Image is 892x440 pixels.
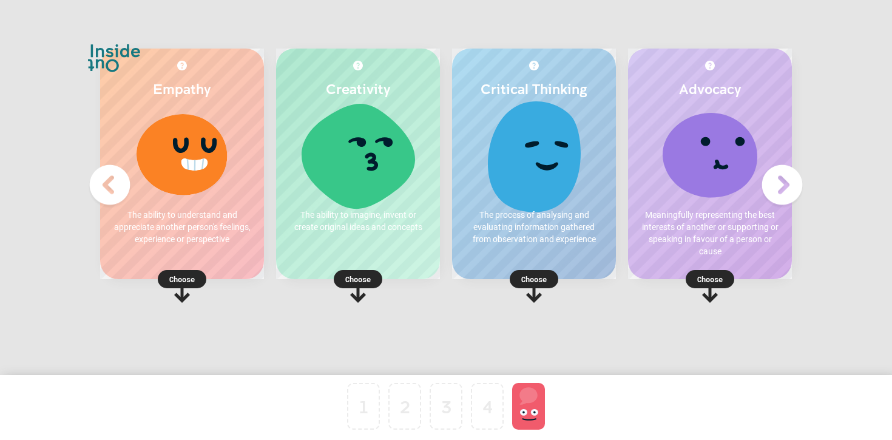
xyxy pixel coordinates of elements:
[640,209,780,257] p: Meaningfully representing the best interests of another or supporting or speaking in favour of a ...
[758,161,806,209] img: Next
[705,61,715,70] img: More about Advocacy
[177,61,187,70] img: More about Empathy
[640,80,780,97] h2: Advocacy
[86,161,134,209] img: Previous
[112,80,252,97] h2: Empathy
[529,61,539,70] img: More about Critical Thinking
[353,61,363,70] img: More about Creativity
[464,80,604,97] h2: Critical Thinking
[452,273,616,285] p: Choose
[112,209,252,245] p: The ability to understand and appreciate another person's feelings, experience or perspective
[464,209,604,245] p: The process of analysing and evaluating information gathered from observation and experience
[100,273,264,285] p: Choose
[276,273,440,285] p: Choose
[288,80,428,97] h2: Creativity
[628,273,792,285] p: Choose
[288,209,428,233] p: The ability to imagine, invent or create original ideas and concepts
